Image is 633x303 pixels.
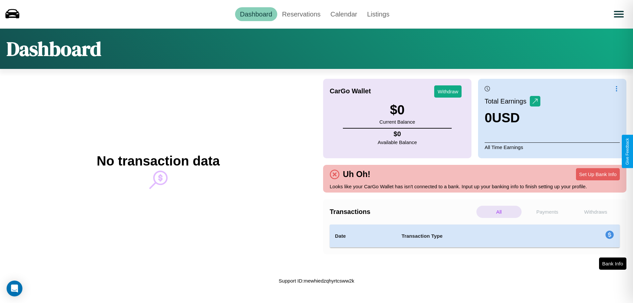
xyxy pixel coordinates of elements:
p: Total Earnings [485,95,530,107]
h4: Date [335,232,391,240]
h4: Uh Oh! [340,169,374,179]
a: Reservations [277,7,326,21]
h1: Dashboard [7,35,101,62]
h4: Transactions [330,208,475,216]
table: simple table [330,225,620,248]
button: Open menu [610,5,628,23]
p: Looks like your CarGo Wallet has isn't connected to a bank. Input up your banking info to finish ... [330,182,620,191]
h4: CarGo Wallet [330,87,371,95]
a: Dashboard [235,7,277,21]
button: Bank Info [599,258,626,270]
h3: 0 USD [485,110,540,125]
h4: Transaction Type [402,232,551,240]
a: Listings [362,7,394,21]
h3: $ 0 [379,103,415,117]
p: Payments [525,206,570,218]
p: All [476,206,522,218]
p: Withdraws [573,206,618,218]
h4: $ 0 [378,130,417,138]
h2: No transaction data [97,154,220,168]
a: Calendar [325,7,362,21]
div: Open Intercom Messenger [7,281,22,296]
button: Withdraw [434,85,462,98]
p: Support ID: mewhiedzqhyrtcsww2k [279,276,354,285]
p: All Time Earnings [485,142,620,152]
button: Set Up Bank Info [576,168,620,180]
p: Available Balance [378,138,417,147]
div: Give Feedback [625,138,630,165]
p: Current Balance [379,117,415,126]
